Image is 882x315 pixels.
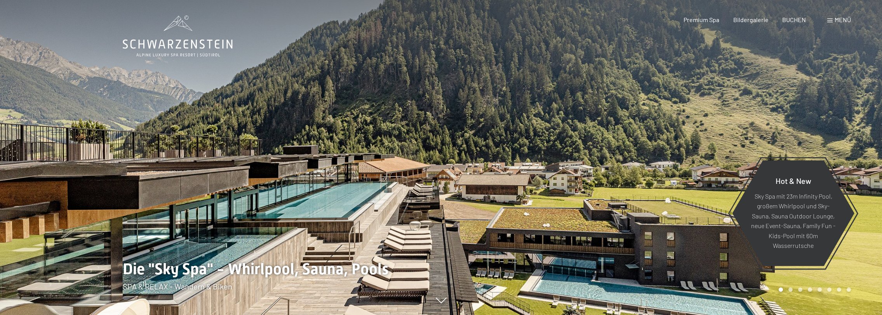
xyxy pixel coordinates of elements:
[779,287,783,292] div: Carousel Page 1 (Current Slide)
[847,287,851,292] div: Carousel Page 8
[798,287,802,292] div: Carousel Page 3
[782,16,806,23] a: BUCHEN
[837,287,841,292] div: Carousel Page 7
[818,287,822,292] div: Carousel Page 5
[776,176,811,185] span: Hot & New
[776,287,851,292] div: Carousel Pagination
[835,16,851,23] span: Menü
[808,287,812,292] div: Carousel Page 4
[733,16,769,23] a: Bildergalerie
[684,16,719,23] a: Premium Spa
[732,160,855,267] a: Hot & New Sky Spa mit 23m Infinity Pool, großem Whirlpool und Sky-Sauna, Sauna Outdoor Lounge, ne...
[788,287,793,292] div: Carousel Page 2
[827,287,832,292] div: Carousel Page 6
[751,191,835,251] p: Sky Spa mit 23m Infinity Pool, großem Whirlpool und Sky-Sauna, Sauna Outdoor Lounge, neue Event-S...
